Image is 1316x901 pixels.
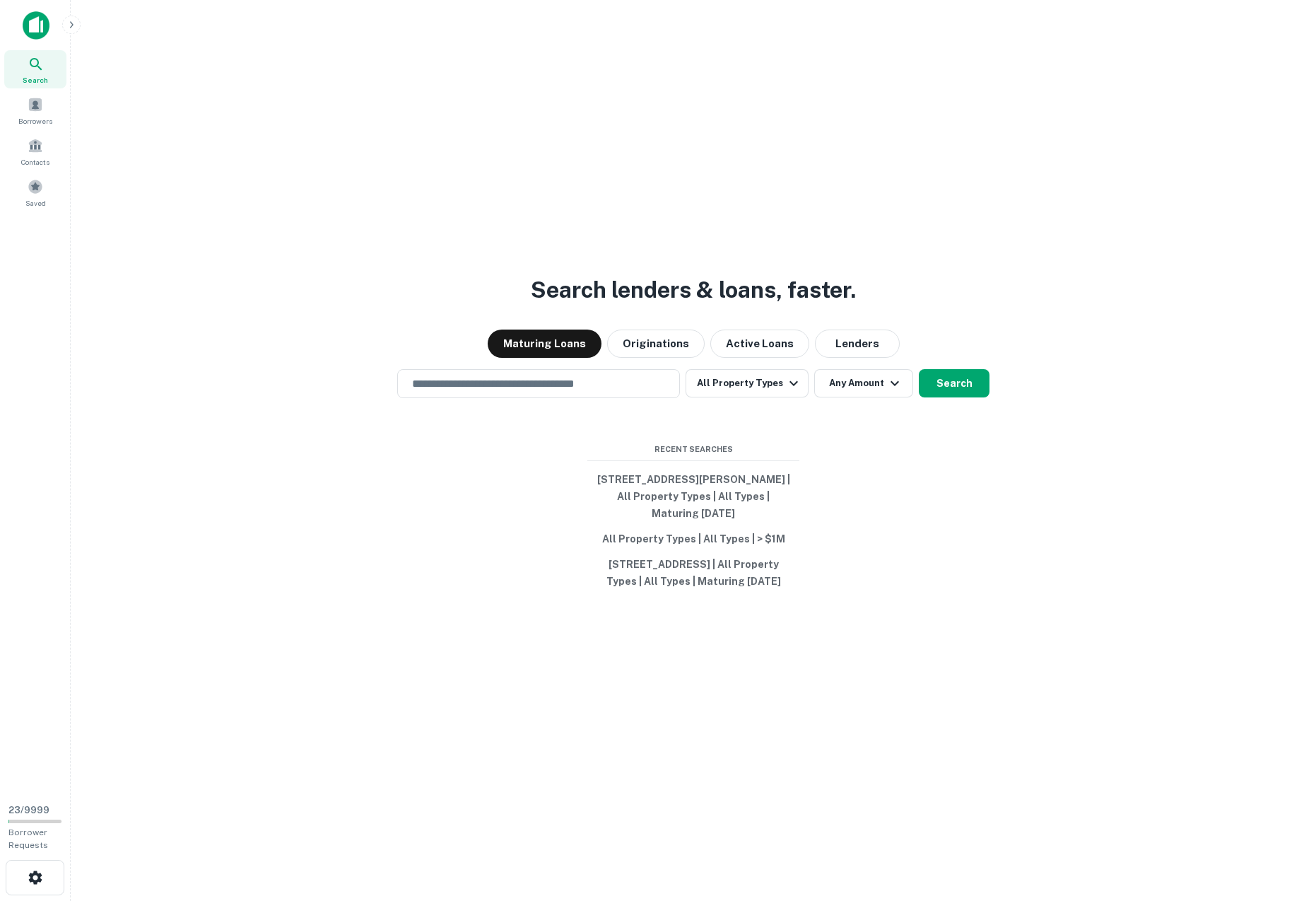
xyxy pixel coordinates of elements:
[4,173,66,211] a: Saved
[587,467,799,526] button: [STREET_ADDRESS][PERSON_NAME] | All Property Types | All Types | Maturing [DATE]
[686,369,809,397] button: All Property Types
[814,369,913,397] button: Any Amount
[21,156,49,168] span: Contacts
[25,197,46,209] span: Saved
[4,132,66,170] a: Contacts
[4,50,66,88] a: Search
[531,273,856,307] h3: Search lenders & loans, faster.
[8,827,48,850] span: Borrower Requests
[710,330,809,358] button: Active Loans
[488,330,601,358] button: Maturing Loans
[8,805,49,815] span: 23 / 9999
[815,330,900,358] button: Lenders
[587,443,799,455] span: Recent Searches
[919,369,989,397] button: Search
[587,526,799,552] button: All Property Types | All Types | > $1M
[587,552,799,594] button: [STREET_ADDRESS] | All Property Types | All Types | Maturing [DATE]
[18,115,52,127] span: Borrowers
[23,11,49,40] img: capitalize-icon.png
[607,330,705,358] button: Originations
[4,91,66,129] a: Borrowers
[23,74,48,86] span: Search
[1245,788,1316,856] iframe: Chat Widget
